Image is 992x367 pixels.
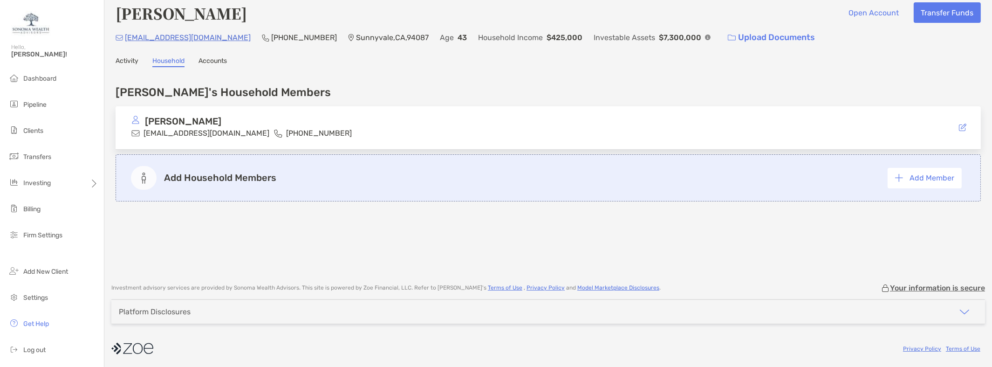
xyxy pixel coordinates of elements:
img: transfers icon [8,151,20,162]
span: Clients [23,127,43,135]
p: [PHONE_NUMBER] [271,32,337,43]
p: $425,000 [547,32,582,43]
img: button icon [728,35,736,41]
img: company logo [111,338,153,359]
span: Pipeline [23,101,47,109]
p: [EMAIL_ADDRESS][DOMAIN_NAME] [125,32,251,43]
a: Activity [116,57,138,67]
img: firm-settings icon [8,229,20,240]
img: Info Icon [705,35,711,40]
span: Add New Client [23,268,68,276]
img: Email Icon [116,35,123,41]
p: 43 [458,32,467,43]
img: logout icon [8,344,20,355]
a: Terms of Use [488,284,522,291]
span: Firm Settings [23,231,62,239]
img: button icon [895,174,903,182]
p: Sunnyvale , CA , 94087 [356,32,429,43]
p: Add Household Members [164,172,276,184]
img: investing icon [8,177,20,188]
p: [EMAIL_ADDRESS][DOMAIN_NAME] [144,127,269,139]
img: pipeline icon [8,98,20,110]
button: Transfer Funds [914,2,981,23]
img: settings icon [8,291,20,303]
button: Add Member [888,168,962,188]
p: $7,300,000 [659,32,701,43]
span: Billing [23,205,41,213]
img: Phone Icon [262,34,269,42]
span: Transfers [23,153,51,161]
span: Dashboard [23,75,56,83]
p: [PERSON_NAME] [145,116,221,127]
p: Household Income [478,32,543,43]
img: add_new_client icon [8,265,20,277]
img: get-help icon [8,318,20,329]
img: email icon [131,129,140,138]
img: add member icon [131,166,157,190]
img: dashboard icon [8,72,20,83]
span: Settings [23,294,48,302]
div: Platform Disclosures [119,307,191,316]
span: [PERSON_NAME]! [11,50,98,58]
a: Privacy Policy [903,346,941,352]
p: Investable Assets [594,32,655,43]
img: avatar icon [131,116,140,124]
p: Your information is secure [890,284,985,292]
a: Accounts [198,57,227,67]
img: icon arrow [959,306,970,318]
h4: [PERSON_NAME]'s Household Members [116,86,331,99]
button: Open Account [841,2,906,23]
p: Age [440,32,454,43]
a: Model Marketplace Disclosures [577,284,659,291]
img: Zoe Logo [11,4,51,37]
img: clients icon [8,125,20,136]
span: Investing [23,179,51,187]
p: [PHONE_NUMBER] [286,127,352,139]
a: Upload Documents [722,28,821,48]
a: Privacy Policy [527,284,565,291]
h4: [PERSON_NAME] [116,2,247,24]
a: Terms of Use [946,346,980,352]
img: billing icon [8,203,20,214]
img: Location Icon [348,34,354,42]
img: phone icon [274,129,282,138]
a: Household [152,57,185,67]
p: Investment advisory services are provided by Sonoma Wealth Advisors . This site is powered by Zoe... [111,284,661,291]
span: Log out [23,346,46,354]
span: Get Help [23,320,49,328]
